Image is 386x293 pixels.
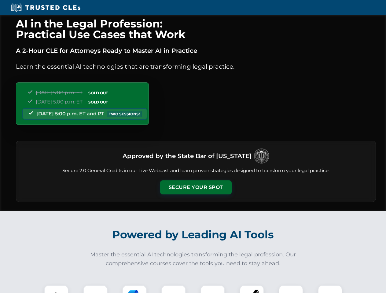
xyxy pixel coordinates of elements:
p: Master the essential AI technologies transforming the legal profession. Our comprehensive courses... [86,250,300,268]
span: SOLD OUT [86,90,110,96]
p: Learn the essential AI technologies that are transforming legal practice. [16,62,376,71]
span: [DATE] 5:00 p.m. ET [36,99,83,105]
button: Secure Your Spot [160,180,232,194]
span: SOLD OUT [86,99,110,105]
img: Trusted CLEs [9,3,82,12]
h1: AI in the Legal Profession: Practical Use Cases that Work [16,18,376,40]
p: Secure 2.0 General Credits in our Live Webcast and learn proven strategies designed to transform ... [24,167,368,174]
img: Logo [254,148,269,164]
h3: Approved by the State Bar of [US_STATE] [123,150,252,161]
h2: Powered by Leading AI Tools [24,224,362,245]
p: A 2-Hour CLE for Attorneys Ready to Master AI in Practice [16,46,376,56]
span: [DATE] 5:00 p.m. ET [36,90,83,96]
